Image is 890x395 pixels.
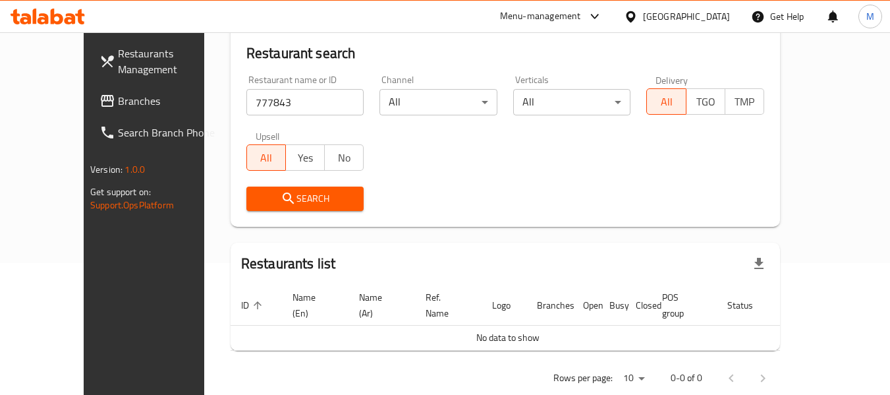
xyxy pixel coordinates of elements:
table: enhanced table [231,286,831,351]
span: All [652,92,681,111]
a: Restaurants Management [89,38,233,85]
span: 1.0.0 [125,161,145,178]
div: All [379,89,497,115]
p: Rows per page: [553,370,613,386]
span: Search Branch Phone [118,125,222,140]
span: Name (Ar) [359,289,399,321]
span: TGO [692,92,720,111]
button: TMP [725,88,764,115]
div: [GEOGRAPHIC_DATA] [643,9,730,24]
div: Export file [743,248,775,280]
span: All [252,148,281,167]
div: Menu-management [500,9,581,24]
th: Open [572,286,599,326]
span: Version: [90,161,123,178]
span: Ref. Name [426,289,466,321]
button: All [646,88,686,115]
div: All [513,89,631,115]
a: Branches [89,85,233,117]
span: Name (En) [292,289,333,321]
th: Closed [625,286,652,326]
a: Search Branch Phone [89,117,233,148]
button: Yes [285,144,325,171]
label: Delivery [655,75,688,84]
th: Logo [482,286,526,326]
label: Upsell [256,131,280,140]
span: No data to show [476,329,540,346]
button: All [246,144,286,171]
span: No [330,148,358,167]
span: TMP [731,92,759,111]
th: Busy [599,286,625,326]
span: Yes [291,148,320,167]
h2: Restaurant search [246,44,764,63]
span: POS group [662,289,701,321]
span: Get support on: [90,183,151,200]
div: Rows per page: [618,369,650,388]
span: ID [241,297,266,313]
h2: Restaurants list [241,254,335,274]
p: 0-0 of 0 [671,370,702,386]
th: Branches [526,286,572,326]
span: M [866,9,874,24]
span: Restaurants Management [118,46,222,77]
span: Branches [118,93,222,109]
button: No [324,144,364,171]
span: Status [727,297,770,313]
a: Support.OpsPlatform [90,197,174,214]
button: Search [246,187,364,211]
input: Search for restaurant name or ID.. [246,89,364,115]
span: Search [257,191,354,207]
button: TGO [686,88,725,115]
